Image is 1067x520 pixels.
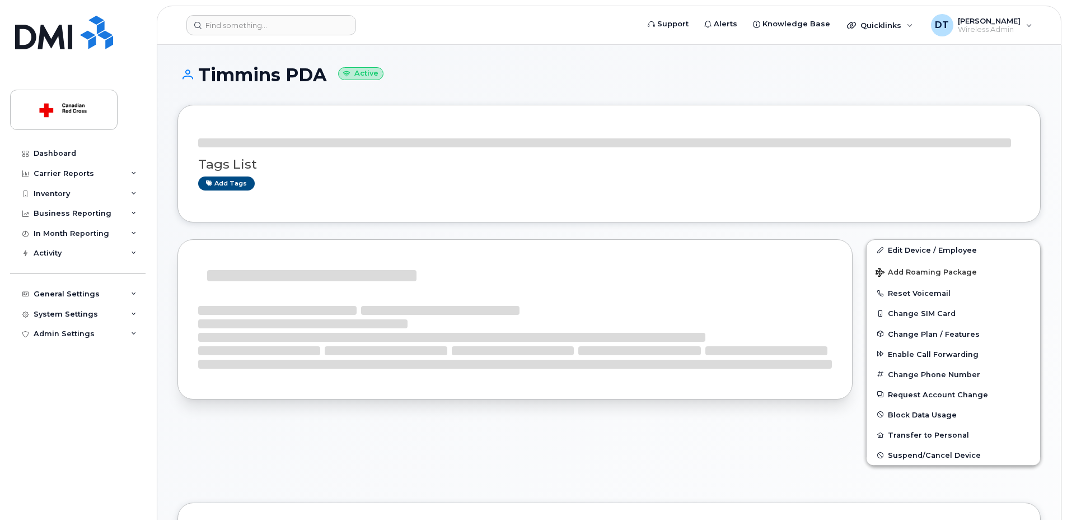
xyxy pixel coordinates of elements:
button: Add Roaming Package [867,260,1040,283]
span: Suspend/Cancel Device [888,451,981,459]
button: Change Phone Number [867,364,1040,384]
h3: Tags List [198,157,1020,171]
a: Edit Device / Employee [867,240,1040,260]
span: Add Roaming Package [876,268,977,278]
button: Request Account Change [867,384,1040,405]
button: Transfer to Personal [867,425,1040,445]
button: Suspend/Cancel Device [867,445,1040,465]
button: Change SIM Card [867,303,1040,323]
h1: Timmins PDA [177,65,1041,85]
span: Change Plan / Features [888,329,980,338]
button: Change Plan / Features [867,324,1040,344]
button: Block Data Usage [867,405,1040,425]
a: Add tags [198,177,255,191]
button: Reset Voicemail [867,283,1040,303]
small: Active [338,67,383,80]
span: Enable Call Forwarding [888,350,979,358]
button: Enable Call Forwarding [867,344,1040,364]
